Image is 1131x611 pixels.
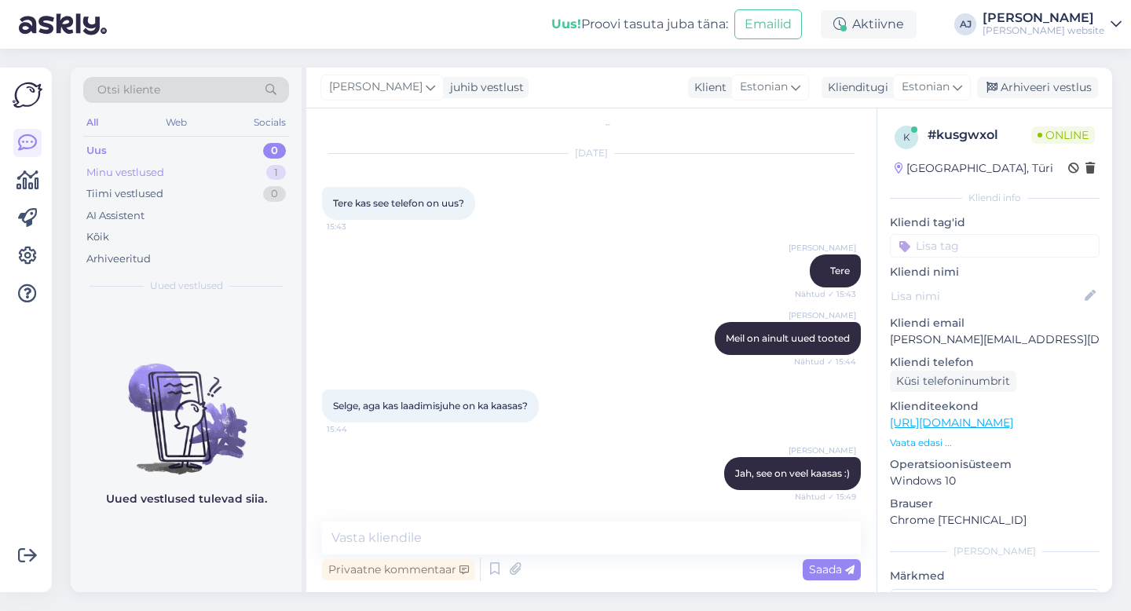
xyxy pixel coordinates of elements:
p: Windows 10 [890,473,1100,489]
span: [PERSON_NAME] [329,79,423,96]
a: [PERSON_NAME][PERSON_NAME] website [983,12,1122,37]
div: Kõik [86,229,109,245]
span: Nähtud ✓ 15:49 [795,491,856,503]
div: Klienditugi [822,79,888,96]
div: Kliendi info [890,191,1100,205]
p: Kliendi telefon [890,354,1100,371]
span: Estonian [740,79,788,96]
button: Emailid [734,9,802,39]
span: Nähtud ✓ 15:44 [794,356,856,368]
p: Märkmed [890,568,1100,584]
div: Arhiveeritud [86,251,151,267]
span: 15:44 [327,423,386,435]
div: Uus [86,143,107,159]
div: AJ [954,13,976,35]
div: [PERSON_NAME] [890,544,1100,558]
div: Privaatne kommentaar [322,559,475,580]
div: [PERSON_NAME] website [983,24,1104,37]
span: Tere kas see telefon on uus? [333,197,464,209]
span: Uued vestlused [150,279,223,293]
div: Aktiivne [821,10,917,38]
input: Lisa nimi [891,287,1082,305]
p: Vaata edasi ... [890,436,1100,450]
span: Jah, see on veel kaasas :) [735,467,850,479]
div: AI Assistent [86,208,145,224]
p: [PERSON_NAME][EMAIL_ADDRESS][DOMAIN_NAME] [890,331,1100,348]
div: [PERSON_NAME] [983,12,1104,24]
p: Kliendi email [890,315,1100,331]
span: 15:43 [327,221,386,232]
span: Saada [809,562,855,576]
div: # kusgwxol [928,126,1031,145]
div: juhib vestlust [444,79,524,96]
span: Online [1031,126,1095,144]
div: Minu vestlused [86,165,164,181]
p: Kliendi tag'id [890,214,1100,231]
div: [DATE] [322,146,861,160]
div: 0 [263,186,286,202]
div: Socials [251,112,289,133]
span: Selge, aga kas laadimisjuhe on ka kaasas? [333,400,528,412]
div: All [83,112,101,133]
span: k [903,131,910,143]
img: No chats [71,335,302,477]
p: Brauser [890,496,1100,512]
div: Tiimi vestlused [86,186,163,202]
a: [URL][DOMAIN_NAME] [890,415,1013,430]
input: Lisa tag [890,234,1100,258]
span: Nähtud ✓ 15:43 [795,288,856,300]
div: 1 [266,165,286,181]
p: Uued vestlused tulevad siia. [106,491,267,507]
b: Uus! [551,16,581,31]
span: Estonian [902,79,950,96]
div: Proovi tasuta juba täna: [551,15,728,34]
div: Web [163,112,190,133]
p: Operatsioonisüsteem [890,456,1100,473]
div: Klient [688,79,727,96]
div: [GEOGRAPHIC_DATA], Türi [895,160,1053,177]
span: Otsi kliente [97,82,160,98]
span: [PERSON_NAME] [789,309,856,321]
p: Chrome [TECHNICAL_ID] [890,512,1100,529]
p: Kliendi nimi [890,264,1100,280]
div: Küsi telefoninumbrit [890,371,1016,392]
span: Tere [830,265,850,276]
div: 0 [263,143,286,159]
p: Klienditeekond [890,398,1100,415]
span: Meil on ainult uued tooted [726,332,850,344]
span: [PERSON_NAME] [789,445,856,456]
span: [PERSON_NAME] [789,242,856,254]
div: Arhiveeri vestlus [977,77,1098,98]
img: Askly Logo [13,80,42,110]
